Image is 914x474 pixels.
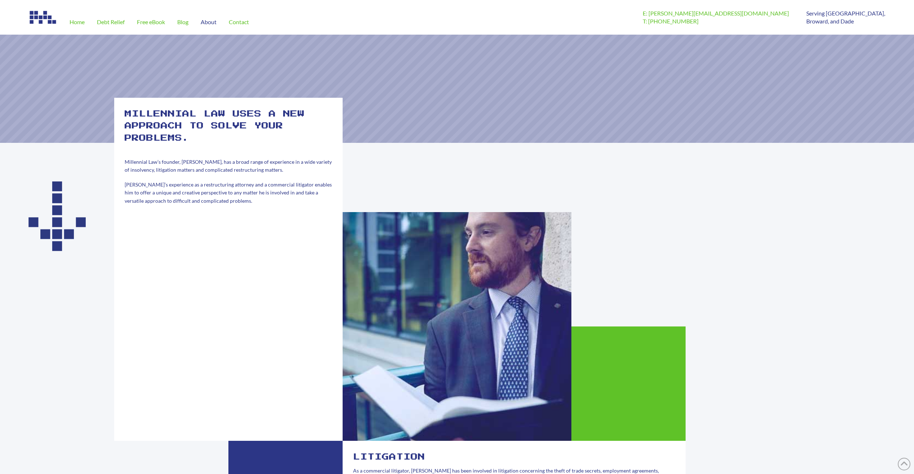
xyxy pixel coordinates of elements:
a: T: [PHONE_NUMBER] [643,18,699,25]
span: Millennial Law’s founder, [PERSON_NAME], has a broad range of experience in a wide variety of ins... [125,159,332,173]
a: About [195,9,223,35]
span: Debt Relief [97,19,125,25]
a: E: [PERSON_NAME][EMAIL_ADDRESS][DOMAIN_NAME] [643,10,789,17]
span: [PERSON_NAME]’s experience as a restructuring attorney and a commercial litigator enables him to ... [125,181,332,204]
span: About [201,19,217,25]
h2: Millennial law uses a new approach to solve your problems. [125,108,332,144]
img: Image [29,9,58,25]
a: Debt Relief [91,9,131,35]
h2: Litigation [353,451,425,463]
a: Blog [171,9,195,35]
span: Contact [229,19,249,25]
span: Blog [177,19,188,25]
p: Serving [GEOGRAPHIC_DATA], Broward, and Dade [806,9,885,26]
span: Home [70,19,85,25]
a: Free eBook [131,9,171,35]
a: Back to Top [898,458,910,470]
a: Contact [223,9,255,35]
a: Home [63,9,91,35]
span: Free eBook [137,19,165,25]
